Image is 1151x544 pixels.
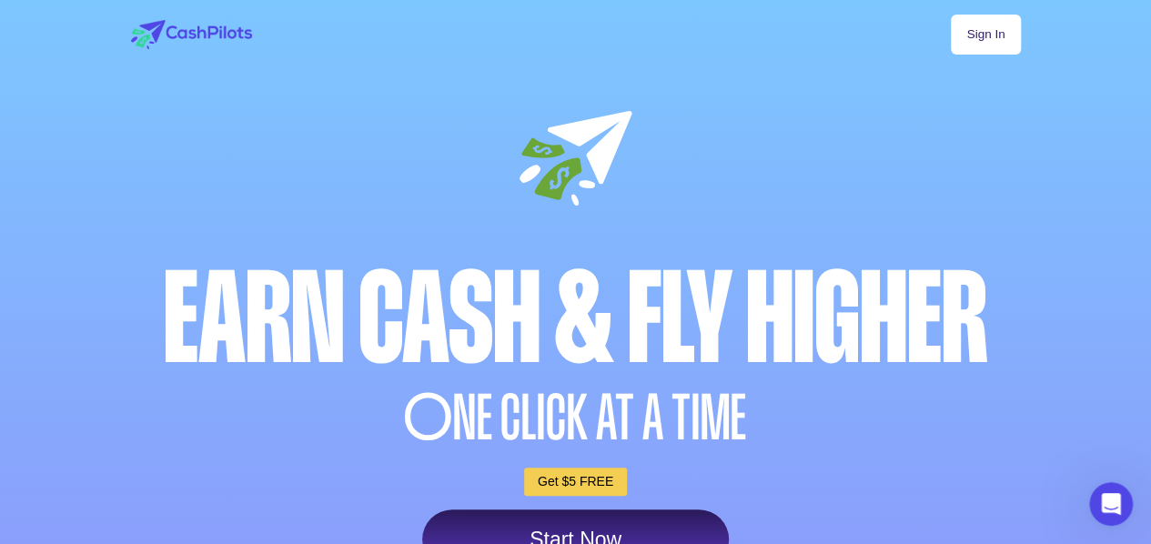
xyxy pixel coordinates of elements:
[131,20,252,49] img: logo
[126,387,1025,449] div: NE CLICK AT A TIME
[126,256,1025,382] div: Earn Cash & Fly higher
[951,15,1020,55] a: Sign In
[524,468,627,496] a: Get $5 FREE
[1089,482,1133,526] iframe: Intercom live chat
[404,387,453,449] span: O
